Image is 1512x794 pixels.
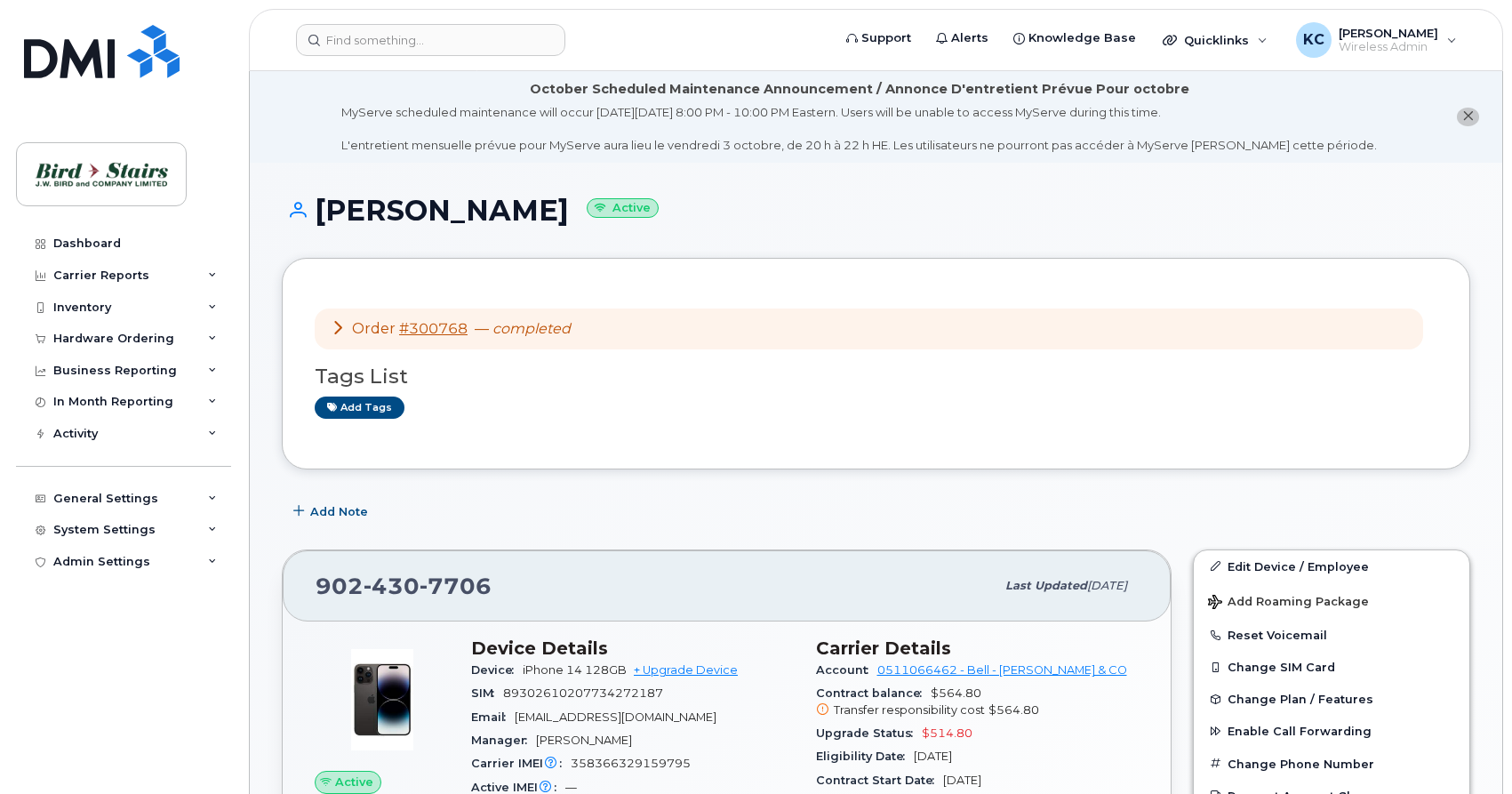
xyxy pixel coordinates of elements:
[834,703,985,717] span: Transfer responsibility cost
[310,503,368,520] span: Add Note
[816,774,943,787] span: Contract Start Date
[943,774,981,787] span: [DATE]
[352,320,396,337] span: Order
[329,646,436,753] img: image20231002-3703462-njx0qo.jpeg
[282,496,383,528] button: Add Note
[1194,683,1469,715] button: Change Plan / Features
[1194,550,1469,582] a: Edit Device / Employee
[503,686,663,700] span: 89302610207734272187
[335,774,373,790] span: Active
[1228,693,1373,706] span: Change Plan / Features
[1194,619,1469,651] button: Reset Voicemail
[571,757,691,770] span: 358366329159795
[816,750,914,763] span: Eligibility Date
[565,781,577,794] span: —
[282,195,1470,226] h1: [PERSON_NAME]
[1435,717,1499,781] iframe: Messenger Launcher
[420,573,492,599] span: 7706
[1005,579,1087,592] span: Last updated
[530,80,1189,99] div: October Scheduled Maintenance Announcement / Annonce D'entretient Prévue Pour octobre
[922,726,972,740] span: $514.80
[364,573,420,599] span: 430
[914,750,952,763] span: [DATE]
[475,320,571,337] span: —
[816,638,1140,659] h3: Carrier Details
[1194,748,1469,780] button: Change Phone Number
[1087,579,1127,592] span: [DATE]
[587,198,659,219] small: Active
[536,734,632,747] span: [PERSON_NAME]
[1228,725,1372,738] span: Enable Call Forwarding
[471,710,515,724] span: Email
[471,757,571,770] span: Carrier IMEI
[816,686,931,700] span: Contract balance
[315,365,1437,388] h3: Tags List
[1194,582,1469,619] button: Add Roaming Package
[492,320,571,337] em: completed
[634,663,738,677] a: + Upgrade Device
[471,663,523,677] span: Device
[471,781,565,794] span: Active IMEI
[315,397,404,419] a: Add tags
[399,320,468,337] a: #300768
[1194,715,1469,747] button: Enable Call Forwarding
[471,734,536,747] span: Manager
[341,104,1377,154] div: MyServe scheduled maintenance will occur [DATE][DATE] 8:00 PM - 10:00 PM Eastern. Users will be u...
[515,710,716,724] span: [EMAIL_ADDRESS][DOMAIN_NAME]
[316,573,492,599] span: 902
[471,638,795,659] h3: Device Details
[523,663,627,677] span: iPhone 14 128GB
[471,686,503,700] span: SIM
[816,686,1140,718] span: $564.80
[1208,595,1369,612] span: Add Roaming Package
[988,703,1039,717] span: $564.80
[1194,651,1469,683] button: Change SIM Card
[1457,108,1479,126] button: close notification
[816,663,877,677] span: Account
[816,726,922,740] span: Upgrade Status
[877,663,1127,677] a: 0511066462 - Bell - [PERSON_NAME] & CO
